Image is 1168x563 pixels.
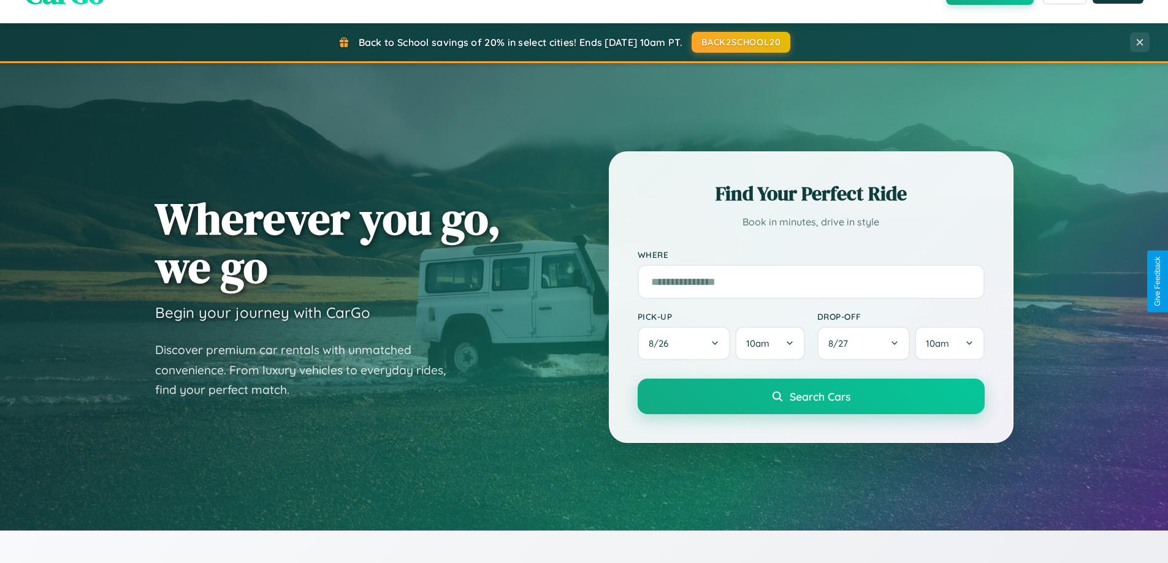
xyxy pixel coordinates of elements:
label: Pick-up [638,311,805,322]
label: Where [638,249,985,260]
p: Discover premium car rentals with unmatched convenience. From luxury vehicles to everyday rides, ... [155,340,462,400]
button: 8/27 [817,327,910,360]
button: BACK2SCHOOL20 [692,32,790,53]
button: 10am [915,327,984,360]
span: Back to School savings of 20% in select cities! Ends [DATE] 10am PT. [359,36,682,48]
span: 10am [746,338,769,349]
div: Give Feedback [1153,257,1162,306]
h3: Begin your journey with CarGo [155,303,370,322]
button: 10am [735,327,804,360]
h1: Wherever you go, we go [155,194,501,291]
p: Book in minutes, drive in style [638,213,985,231]
h2: Find Your Perfect Ride [638,180,985,207]
button: 8/26 [638,327,731,360]
span: 8 / 26 [649,338,674,349]
button: Search Cars [638,379,985,414]
label: Drop-off [817,311,985,322]
span: 10am [926,338,949,349]
span: Search Cars [790,390,850,403]
span: 8 / 27 [828,338,854,349]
